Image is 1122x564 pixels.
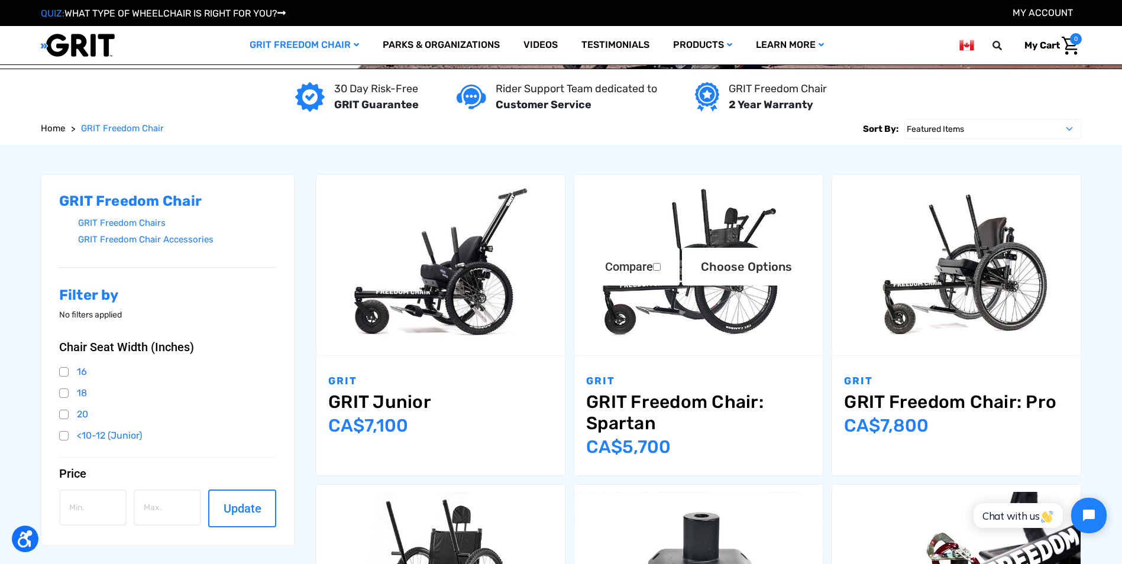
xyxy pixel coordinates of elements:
span: QUIZ: [41,8,64,19]
a: 20 [59,406,277,423]
a: GRIT Junior,$4,995.00 [316,175,565,355]
span: Chair Seat Width (Inches) [59,340,194,354]
h2: Filter by [59,287,277,304]
span: CA$‌5,700 [586,436,671,458]
strong: GRIT Guarantee [334,98,419,111]
span: CA$‌7,100 [328,415,408,436]
span: 0 [1070,33,1082,45]
p: GRIT Freedom Chair [729,81,827,97]
a: GRIT Freedom Chair Accessories [78,231,277,248]
a: GRIT Freedom Chairs [78,215,277,232]
span: My Cart [1024,40,1060,51]
p: GRIT [844,374,1069,389]
img: Year warranty [695,82,719,112]
p: GRIT [586,374,811,389]
p: 30 Day Risk-Free [334,81,419,97]
span: CA$‌7,800 [844,415,929,436]
label: Sort By: [863,119,898,139]
span: Price [59,466,86,481]
a: Cart with 0 items [1016,33,1082,58]
input: Max. [134,490,201,526]
span: Home [41,123,65,134]
a: GRIT Freedom Chair: Pro,$5,495.00 [844,391,1069,413]
p: No filters applied [59,309,277,321]
a: GRIT Freedom Chair: Pro,$5,495.00 [832,175,1081,355]
img: ca.png [959,38,974,53]
button: Update [208,490,276,527]
img: GRIT Junior: GRIT Freedom Chair all terrain wheelchair engineered specifically for kids [316,182,565,348]
a: Testimonials [570,26,661,64]
img: Customer service [457,85,486,109]
img: GRIT Freedom Chair: Spartan [574,182,823,348]
a: 18 [59,384,277,402]
input: Search [998,33,1016,58]
label: Compare [586,248,680,286]
img: GRIT Freedom Chair Pro: the Pro model shown including contoured Invacare Matrx seatback, Spinergy... [832,182,1081,348]
a: Parks & Organizations [371,26,512,64]
a: <10-12 (Junior) [59,427,277,445]
a: Learn More [744,26,836,64]
button: Chair Seat Width (Inches) [59,340,277,354]
a: GRIT Freedom Chair [238,26,371,64]
a: GRIT Freedom Chair: Spartan,$3,995.00 [586,391,811,434]
strong: Customer Service [496,98,591,111]
img: Cart [1062,37,1079,55]
a: Account [1013,7,1073,18]
button: Price [59,466,277,481]
a: 16 [59,363,277,381]
a: Choose Options [682,248,811,286]
strong: 2 Year Warranty [729,98,813,111]
img: GRIT All-Terrain Wheelchair and Mobility Equipment [41,33,115,57]
a: Videos [512,26,570,64]
a: GRIT Freedom Chair [81,122,164,135]
a: GRIT Junior,$4,995.00 [328,391,553,413]
iframe: Tidio Chat [961,488,1117,543]
span: GRIT Freedom Chair [81,123,164,134]
a: Home [41,122,65,135]
a: GRIT Freedom Chair: Spartan,$3,995.00 [574,175,823,355]
input: Min. [59,490,127,526]
img: GRIT Guarantee [295,82,325,112]
a: QUIZ:WHAT TYPE OF WHEELCHAIR IS RIGHT FOR YOU? [41,8,286,19]
h2: GRIT Freedom Chair [59,193,277,210]
p: GRIT [328,374,553,389]
input: Compare [653,263,661,271]
p: Rider Support Team dedicated to [496,81,657,97]
a: Products [661,26,744,64]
